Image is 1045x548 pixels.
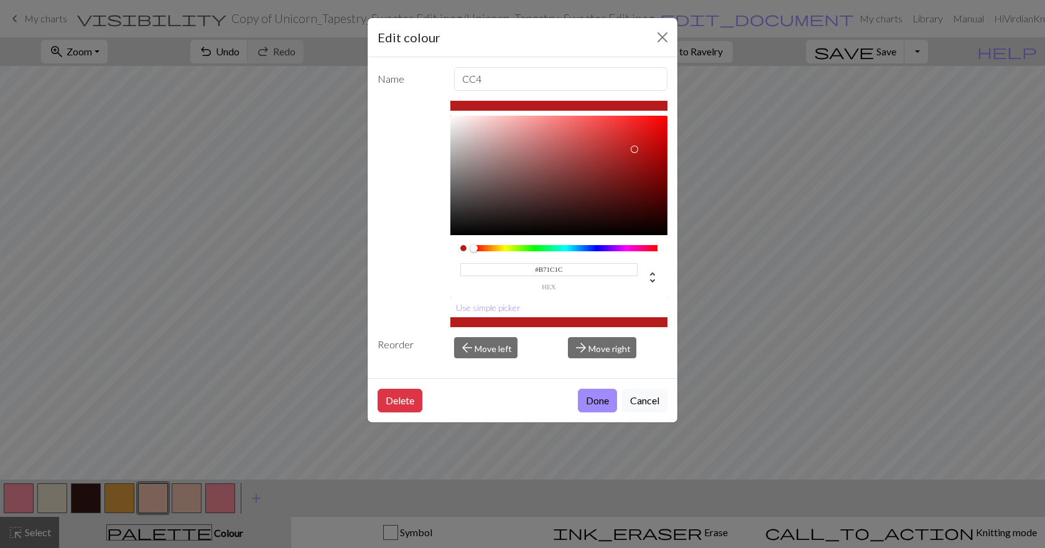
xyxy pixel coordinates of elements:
[622,389,667,412] button: Cancel
[378,28,440,47] h5: Edit colour
[574,339,588,356] span: arrow_forward
[450,298,526,317] button: Use simple picker
[568,337,636,358] button: Move right
[378,389,422,412] button: Delete
[653,27,672,47] button: Close
[578,389,617,412] button: Done
[370,67,447,91] label: Name
[454,337,518,358] button: Move left
[460,284,638,290] label: hex
[460,339,475,356] span: arrow_back
[370,337,447,358] div: Reorder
